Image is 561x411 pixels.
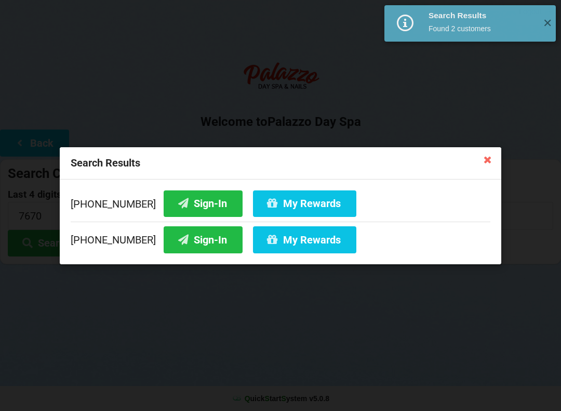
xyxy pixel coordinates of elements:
div: [PHONE_NUMBER] [71,221,490,253]
div: [PHONE_NUMBER] [71,190,490,221]
button: My Rewards [253,190,356,216]
button: My Rewards [253,226,356,253]
div: Found 2 customers [429,23,535,34]
button: Sign-In [164,226,243,253]
div: Search Results [60,147,501,179]
button: Sign-In [164,190,243,216]
div: Search Results [429,10,535,21]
